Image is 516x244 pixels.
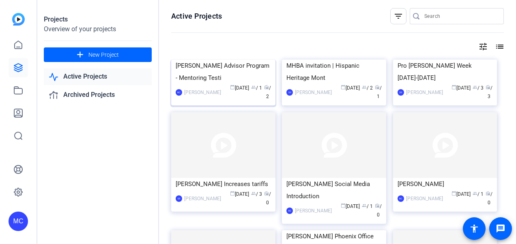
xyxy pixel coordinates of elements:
div: [PERSON_NAME] [184,195,221,203]
span: radio [264,191,269,196]
span: calendar_today [341,203,346,208]
span: radio [486,85,490,90]
div: SR [176,195,182,202]
div: MC [9,212,28,231]
mat-icon: tune [478,42,488,51]
span: New Project [88,51,119,59]
h1: Active Projects [171,11,222,21]
div: [PERSON_NAME] [398,178,493,190]
span: [DATE] [341,85,360,91]
div: [PERSON_NAME] Social Media Introduction [286,178,382,202]
span: calendar_today [451,191,456,196]
span: group [251,191,256,196]
span: radio [375,85,380,90]
span: calendar_today [230,85,235,90]
span: [DATE] [451,191,471,197]
div: Pro [PERSON_NAME] Week [DATE]-[DATE] [398,60,493,84]
span: / 3 [473,85,484,91]
div: MHBA invitation | Hispanic Heritage Mont [286,60,382,84]
span: group [362,85,367,90]
div: [PERSON_NAME] [184,88,221,96]
span: / 2 [362,85,373,91]
span: / 1 [375,85,382,99]
div: [PERSON_NAME] Increases tariffs [176,178,271,190]
span: [DATE] [230,85,249,91]
span: calendar_today [341,85,346,90]
div: SR [398,89,404,96]
a: Archived Projects [44,87,152,103]
div: [PERSON_NAME] [295,88,332,96]
span: group [362,203,367,208]
div: MC [176,89,182,96]
input: Search [424,11,497,21]
a: Active Projects [44,68,152,85]
span: group [473,85,477,90]
div: [PERSON_NAME] Advisor Program - Mentoring Testi [176,60,271,84]
div: MC [286,208,293,214]
span: radio [264,85,269,90]
button: New Project [44,47,152,62]
mat-icon: filter_list [393,11,403,21]
span: / 0 [264,191,271,205]
div: SR [286,89,293,96]
span: [DATE] [451,85,471,91]
mat-icon: message [496,224,505,233]
span: / 1 [473,191,484,197]
span: group [473,191,477,196]
img: blue-gradient.svg [12,13,25,26]
span: / 0 [375,203,382,218]
span: radio [486,191,490,196]
span: group [251,85,256,90]
mat-icon: add [75,50,85,60]
div: [PERSON_NAME] [295,207,332,215]
span: / 1 [362,203,373,209]
div: Projects [44,15,152,24]
span: / 3 [251,191,262,197]
span: calendar_today [230,191,235,196]
mat-icon: accessibility [469,224,479,233]
span: radio [375,203,380,208]
div: Overview of your projects [44,24,152,34]
span: / 3 [486,85,492,99]
div: MC [398,195,404,202]
span: [DATE] [341,203,360,209]
span: [DATE] [230,191,249,197]
div: [PERSON_NAME] [406,88,443,96]
mat-icon: list [494,42,504,51]
span: / 0 [486,191,492,205]
span: / 1 [251,85,262,91]
span: calendar_today [451,85,456,90]
div: [PERSON_NAME] [406,195,443,203]
span: / 2 [264,85,271,99]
